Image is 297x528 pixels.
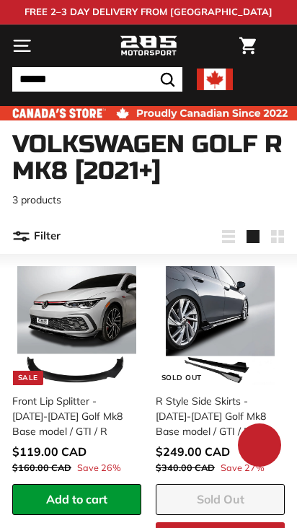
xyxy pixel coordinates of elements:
[12,193,285,208] p: 3 products
[77,461,121,475] span: Save 26%
[156,394,276,439] div: R Style Side Skirts - [DATE]-[DATE] Golf Mk8 Base model / GTI / R
[221,461,265,475] span: Save 27%
[12,219,61,254] button: Filter
[12,67,182,92] input: Search
[13,371,43,385] div: Sale
[25,5,272,19] p: FREE 2–3 DAY DELIVERY FROM [GEOGRAPHIC_DATA]
[156,462,215,473] span: $340.00 CAD
[156,444,230,459] span: $249.00 CAD
[12,394,133,439] div: Front Lip Splitter - [DATE]-[DATE] Golf Mk8 Base model / GTI / R
[12,484,141,515] button: Add to cart
[156,261,285,484] a: Sold Out R Style Side Skirts - [DATE]-[DATE] Golf Mk8 Base model / GTI / R Save 27%
[12,131,285,185] h1: Volkswagen Golf R Mk8 [2021+]
[232,25,263,66] a: Cart
[156,484,285,515] button: Sold Out
[12,462,71,473] span: $160.00 CAD
[12,261,141,484] a: Sale Front Lip Splitter - [DATE]-[DATE] Golf Mk8 Base model / GTI / R Save 26%
[197,492,244,506] span: Sold Out
[46,492,107,506] span: Add to cart
[234,423,285,470] inbox-online-store-chat: Shopify online store chat
[12,444,87,459] span: $119.00 CAD
[120,34,177,58] img: Logo_285_Motorsport_areodynamics_components
[156,371,207,385] div: Sold Out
